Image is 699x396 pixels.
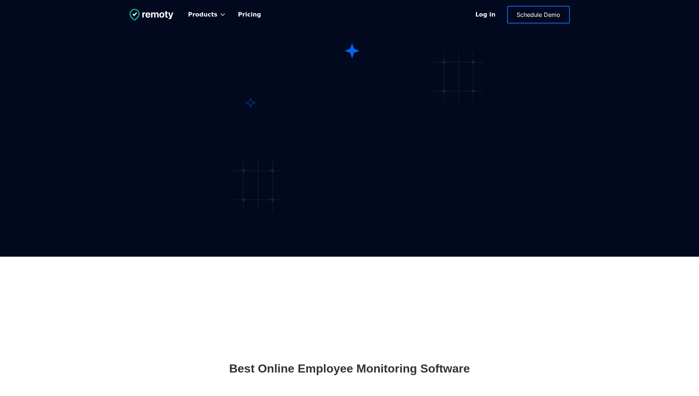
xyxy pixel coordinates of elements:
a: Schedule Demo [507,6,570,23]
img: Untitled UI logotext [130,9,174,21]
div: Products [188,11,218,18]
div: Log in [475,10,495,19]
a: Pricing [232,7,267,23]
a: Log in [468,6,502,23]
h2: Best Online Employee Monitoring Software [229,362,470,375]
